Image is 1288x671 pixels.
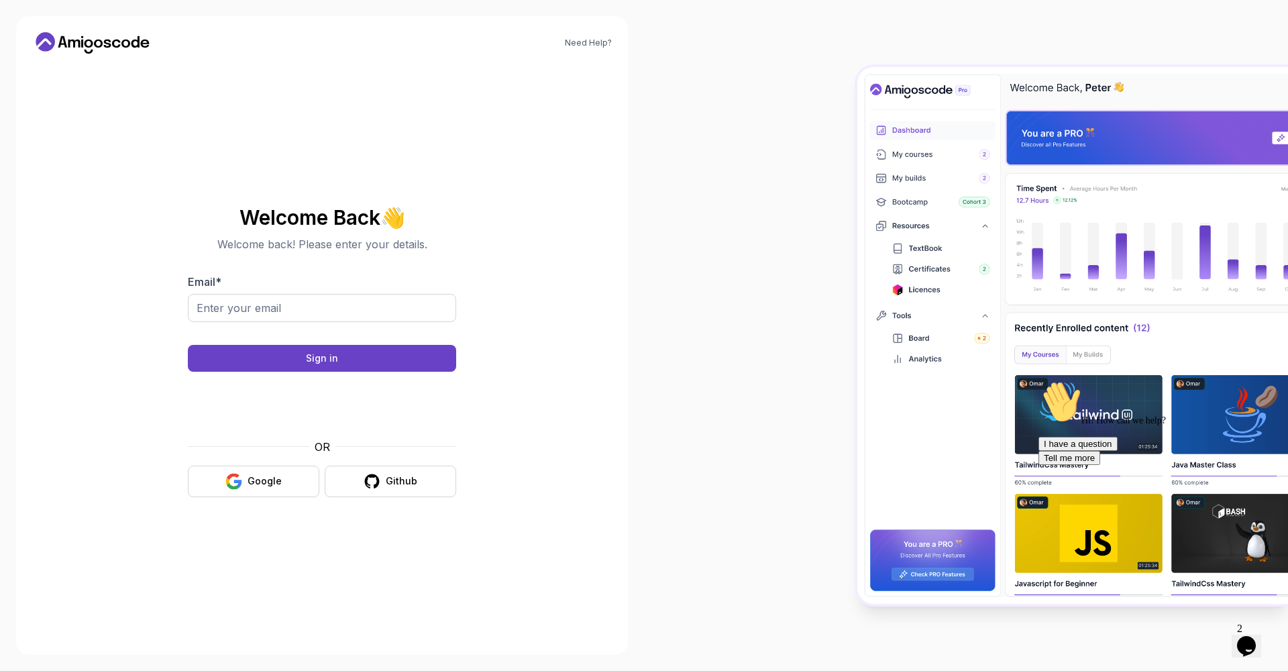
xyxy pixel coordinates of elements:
[188,466,319,497] button: Google
[221,380,423,431] iframe: Widget containing checkbox for hCaptcha security challenge
[565,38,612,48] a: Need Help?
[188,275,221,289] label: Email *
[5,5,48,48] img: :wave:
[306,352,338,365] div: Sign in
[188,236,456,252] p: Welcome back! Please enter your details.
[325,466,456,497] button: Github
[32,32,153,54] a: Home link
[1033,375,1275,611] iframe: chat widget
[5,5,247,90] div: 👋Hi! How can we help?I have a questionTell me more
[5,40,133,50] span: Hi! How can we help?
[857,67,1288,604] img: Amigoscode Dashboard
[188,345,456,372] button: Sign in
[188,294,456,322] input: Enter your email
[380,206,405,227] span: 👋
[248,474,282,488] div: Google
[386,474,417,488] div: Github
[5,62,85,76] button: I have a question
[1232,617,1275,658] iframe: chat widget
[5,76,67,90] button: Tell me more
[315,439,330,455] p: OR
[188,207,456,228] h2: Welcome Back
